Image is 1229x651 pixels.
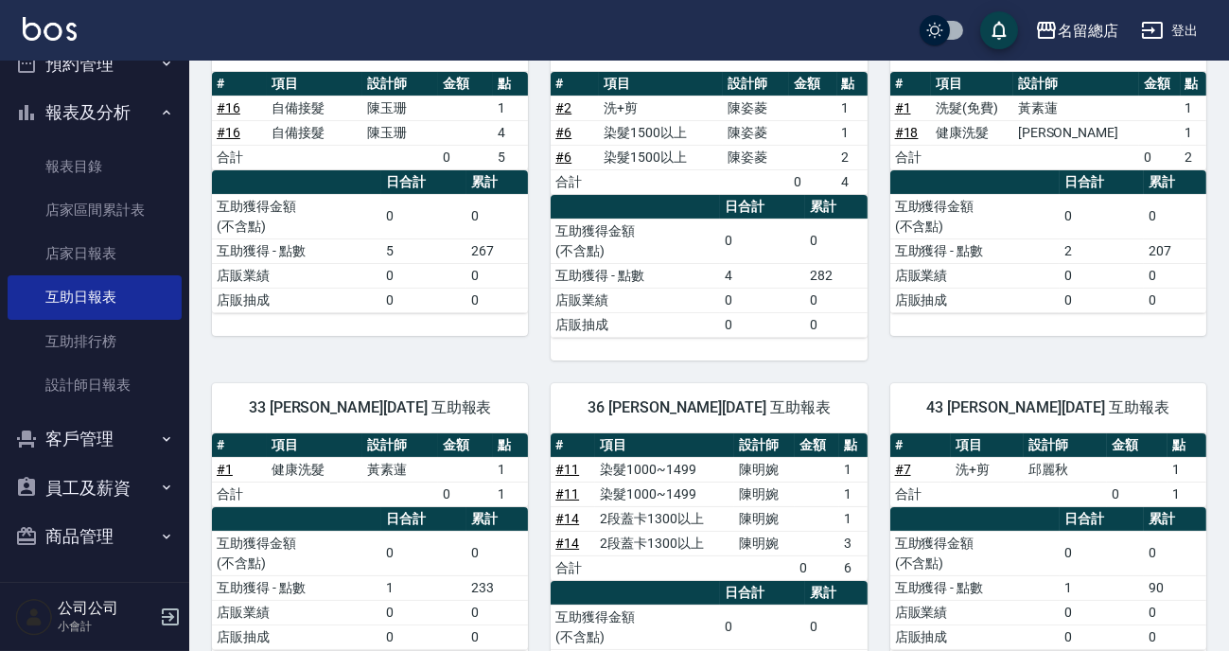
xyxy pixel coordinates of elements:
[466,531,529,575] td: 0
[551,219,720,263] td: 互助獲得金額 (不含點)
[212,194,381,238] td: 互助獲得金額 (不含點)
[1024,457,1107,482] td: 邱麗秋
[839,433,868,458] th: 點
[217,125,240,140] a: #16
[1060,600,1145,625] td: 0
[1139,72,1180,97] th: 金額
[212,288,381,312] td: 店販抽成
[438,433,493,458] th: 金額
[466,238,529,263] td: 267
[381,575,466,600] td: 1
[595,531,734,555] td: 2段蓋卡1300以上
[466,194,529,238] td: 0
[1139,145,1180,169] td: 0
[1013,96,1139,120] td: 黃素蓮
[381,625,466,649] td: 0
[212,170,528,313] table: a dense table
[1013,120,1139,145] td: [PERSON_NAME]
[951,433,1025,458] th: 項目
[551,555,595,580] td: 合計
[890,625,1060,649] td: 店販抽成
[1181,120,1206,145] td: 1
[555,511,579,526] a: #14
[805,312,868,337] td: 0
[931,96,1013,120] td: 洗髮(免費)
[212,575,381,600] td: 互助獲得 - 點數
[267,457,362,482] td: 健康洗髮
[551,605,720,649] td: 互助獲得金額 (不含點)
[595,506,734,531] td: 2段蓋卡1300以上
[362,120,438,145] td: 陳玉珊
[1060,531,1145,575] td: 0
[267,433,362,458] th: 項目
[493,482,528,506] td: 1
[551,195,867,338] table: a dense table
[720,605,805,649] td: 0
[890,170,1206,313] table: a dense table
[1144,238,1206,263] td: 207
[890,433,1206,507] table: a dense table
[212,238,381,263] td: 互助獲得 - 點數
[1107,482,1168,506] td: 0
[8,188,182,232] a: 店家區間累計表
[362,72,438,97] th: 設計師
[212,72,528,170] table: a dense table
[890,288,1060,312] td: 店販抽成
[720,312,805,337] td: 0
[599,145,723,169] td: 染髮1500以上
[723,145,789,169] td: 陳姿菱
[734,531,795,555] td: 陳明婉
[1060,263,1145,288] td: 0
[720,263,805,288] td: 4
[381,263,466,288] td: 0
[8,512,182,561] button: 商品管理
[23,17,77,41] img: Logo
[1144,625,1206,649] td: 0
[267,72,362,97] th: 項目
[212,433,267,458] th: #
[890,194,1060,238] td: 互助獲得金額 (不含點)
[1060,238,1145,263] td: 2
[8,363,182,407] a: 設計師日報表
[1144,263,1206,288] td: 0
[551,263,720,288] td: 互助獲得 - 點數
[931,72,1013,97] th: 項目
[8,275,182,319] a: 互助日報表
[890,482,951,506] td: 合計
[595,433,734,458] th: 項目
[8,414,182,464] button: 客戶管理
[839,506,868,531] td: 1
[837,72,868,97] th: 點
[980,11,1018,49] button: save
[212,531,381,575] td: 互助獲得金額 (不含點)
[551,433,867,581] table: a dense table
[15,598,53,636] img: Person
[438,482,493,506] td: 0
[466,575,529,600] td: 233
[267,96,362,120] td: 自備接髮
[235,398,505,417] span: 33 [PERSON_NAME][DATE] 互助報表
[1144,507,1206,532] th: 累計
[555,100,571,115] a: #2
[734,433,795,458] th: 設計師
[381,194,466,238] td: 0
[789,169,837,194] td: 0
[1144,575,1206,600] td: 90
[381,507,466,532] th: 日合計
[720,219,805,263] td: 0
[362,96,438,120] td: 陳玉珊
[381,531,466,575] td: 0
[599,120,723,145] td: 染髮1500以上
[1024,433,1107,458] th: 設計師
[805,288,868,312] td: 0
[217,100,240,115] a: #16
[805,605,868,649] td: 0
[789,72,837,97] th: 金額
[595,482,734,506] td: 染髮1000~1499
[8,88,182,137] button: 報表及分析
[1060,625,1145,649] td: 0
[839,555,868,580] td: 6
[895,100,911,115] a: #1
[212,433,528,507] table: a dense table
[1013,72,1139,97] th: 設計師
